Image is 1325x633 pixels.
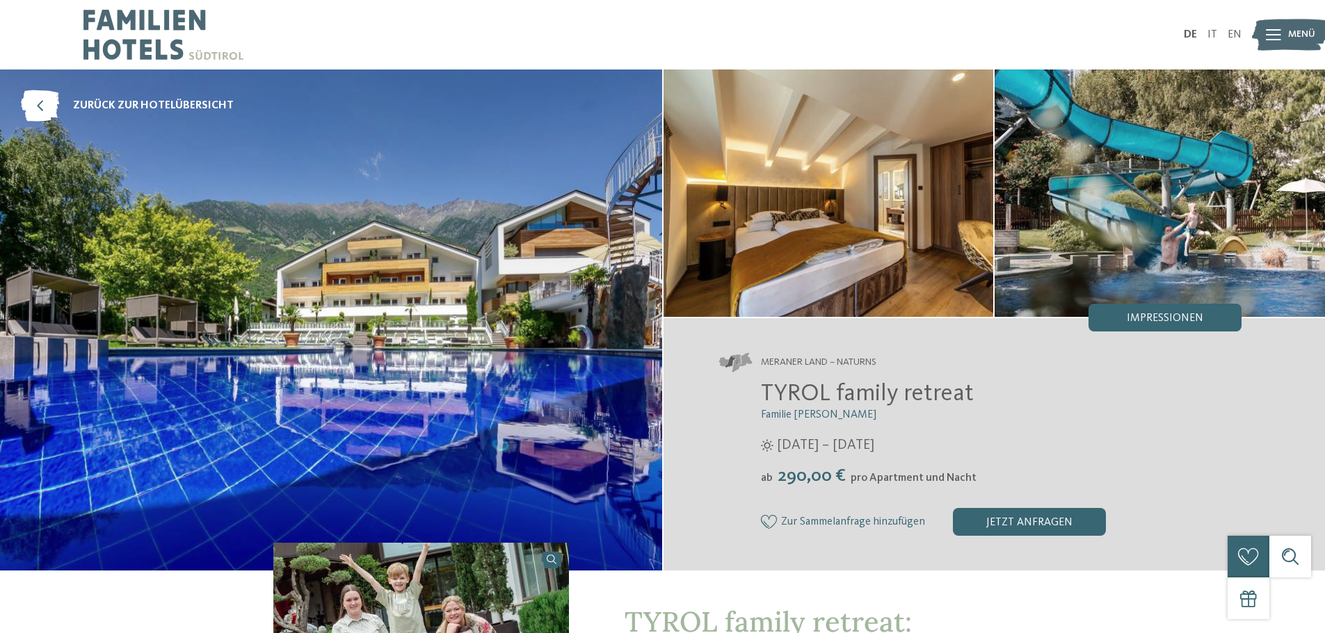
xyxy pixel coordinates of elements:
[73,98,234,113] span: zurück zur Hotelübersicht
[851,472,977,484] span: pro Apartment und Nacht
[995,69,1325,317] img: Das Familienhotel in Naturns der Extraklasse
[761,409,876,420] span: Familie [PERSON_NAME]
[1207,29,1217,40] a: IT
[1127,313,1203,324] span: Impressionen
[761,439,773,452] i: Öffnungszeiten im Sommer
[1288,28,1315,42] span: Menü
[761,472,773,484] span: ab
[777,436,874,455] span: [DATE] – [DATE]
[774,467,849,485] span: 290,00 €
[1184,29,1197,40] a: DE
[1228,29,1242,40] a: EN
[781,516,925,529] span: Zur Sammelanfrage hinzufügen
[953,508,1106,536] div: jetzt anfragen
[664,69,994,317] img: Das Familienhotel in Naturns der Extraklasse
[21,90,234,122] a: zurück zur Hotelübersicht
[761,356,876,370] span: Meraner Land – Naturns
[761,381,974,406] span: TYROL family retreat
